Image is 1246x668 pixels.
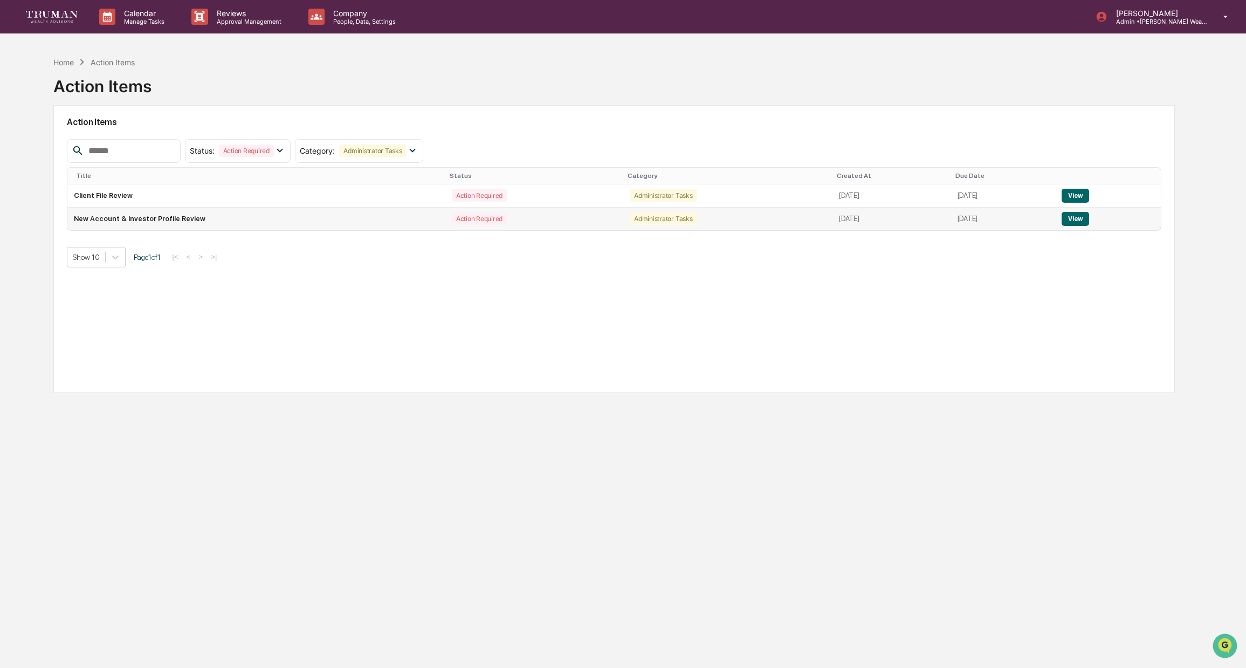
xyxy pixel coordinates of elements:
[115,18,170,25] p: Manage Tasks
[1062,191,1089,199] a: View
[37,82,177,93] div: Start new chat
[630,212,697,225] div: Administrator Tasks
[219,144,274,157] div: Action Required
[628,172,828,180] div: Category
[1062,215,1089,223] a: View
[325,18,401,25] p: People, Data, Settings
[53,68,152,96] div: Action Items
[951,184,1055,208] td: [DATE]
[300,146,335,155] span: Category :
[74,132,138,151] a: 🗄️Attestations
[11,137,19,146] div: 🖐️
[183,86,196,99] button: Start new chat
[1062,189,1089,203] button: View
[190,146,215,155] span: Status :
[837,172,947,180] div: Created At
[76,172,440,180] div: Title
[630,189,697,202] div: Administrator Tasks
[452,189,507,202] div: Action Required
[11,157,19,166] div: 🔎
[195,252,206,261] button: >
[1107,9,1208,18] p: [PERSON_NAME]
[22,156,68,167] span: Data Lookup
[832,184,951,208] td: [DATE]
[450,172,619,180] div: Status
[26,11,78,22] img: logo
[67,184,445,208] td: Client File Review
[76,182,130,191] a: Powered byPylon
[955,172,1051,180] div: Due Date
[325,9,401,18] p: Company
[115,9,170,18] p: Calendar
[11,82,30,102] img: 1746055101610-c473b297-6a78-478c-a979-82029cc54cd1
[169,252,181,261] button: |<
[22,136,70,147] span: Preclearance
[208,252,220,261] button: >|
[832,208,951,230] td: [DATE]
[452,212,507,225] div: Action Required
[183,252,194,261] button: <
[37,93,136,102] div: We're available if you need us!
[6,132,74,151] a: 🖐️Preclearance
[1062,212,1089,226] button: View
[208,9,287,18] p: Reviews
[1107,18,1208,25] p: Admin • [PERSON_NAME] Wealth
[53,58,74,67] div: Home
[91,58,135,67] div: Action Items
[208,18,287,25] p: Approval Management
[134,253,161,261] span: Page 1 of 1
[78,137,87,146] div: 🗄️
[89,136,134,147] span: Attestations
[339,144,406,157] div: Administrator Tasks
[67,208,445,230] td: New Account & Investor Profile Review
[6,152,72,171] a: 🔎Data Lookup
[107,183,130,191] span: Pylon
[67,117,1161,127] h2: Action Items
[951,208,1055,230] td: [DATE]
[1211,632,1241,662] iframe: Open customer support
[11,23,196,40] p: How can we help?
